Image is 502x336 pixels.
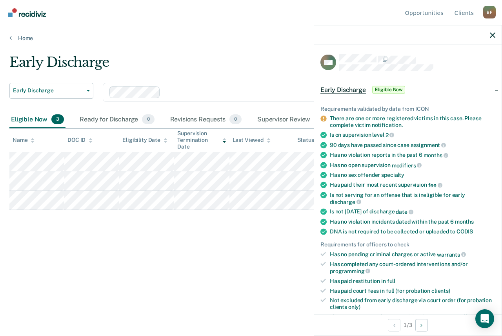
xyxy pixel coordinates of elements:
div: Early DischargeEligible Now [314,77,502,102]
div: Open Intercom Messenger [475,309,494,328]
button: Profile dropdown button [483,6,496,18]
div: Supervision Termination Date [177,130,226,150]
span: 3 [51,114,64,125]
div: Has paid their most recent supervision [330,182,495,189]
div: Is on supervision level [330,131,495,138]
span: specialty [381,172,404,178]
div: DOC ID [67,137,93,143]
span: programming [330,268,370,274]
span: Early Discharge [320,86,366,94]
div: Has no violation incidents dated within the past 6 [330,218,495,225]
button: Next Opportunity [415,319,428,331]
div: Last Viewed [233,137,271,143]
span: months [424,152,448,158]
span: full [387,277,395,284]
div: Is not serving for an offense that is ineligible for early [330,191,495,205]
div: Has paid restitution in [330,277,495,284]
span: fee [428,182,442,188]
div: Not excluded from early discharge via court order (for probation clients [330,297,495,310]
span: 0 [142,114,154,125]
div: Has no sex offender [330,172,495,178]
span: warrants [437,251,466,257]
div: Has no open supervision [330,162,495,169]
div: 1 / 3 [314,314,502,335]
div: 90 days have passed since case [330,141,495,149]
span: modifiers [392,162,422,168]
a: Home [9,35,493,42]
div: B F [483,6,496,18]
img: Recidiviz [8,8,46,17]
div: There is a registered victim in ICON. Contact required before [330,313,495,327]
div: Eligibility Date [122,137,167,143]
span: Eligible Now [372,86,406,94]
span: 0 [229,114,242,125]
div: Is not [DATE] of discharge [330,208,495,215]
div: Early Discharge [9,54,461,77]
div: Requirements for officers to check [320,241,495,248]
div: Has completed any court-ordered interventions and/or [330,261,495,274]
div: DNA is not required to be collected or uploaded to [330,228,495,235]
div: Status [297,137,314,143]
div: There are one or more registered victims in this case. Please complete victim notification. [330,115,495,129]
span: Early Discharge [13,87,84,94]
div: Has no violation reports in the past 6 [330,152,495,159]
button: Previous Opportunity [388,319,400,331]
span: 2 [386,132,395,138]
span: months [455,218,474,224]
span: CODIS [457,228,473,234]
div: Ready for Discharge [78,111,156,129]
span: discharge [330,198,361,205]
div: Supervisor Review [256,111,328,129]
span: clients) [431,287,450,294]
div: Has no pending criminal charges or active [330,251,495,258]
span: only) [348,304,360,310]
div: Has paid court fees in full (for probation [330,287,495,294]
div: Eligible Now [9,111,65,129]
div: Requirements validated by data from ICON [320,105,495,112]
div: Revisions Requests [169,111,243,129]
span: assignment [411,142,446,148]
span: date [396,209,413,215]
div: Name [13,137,35,143]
